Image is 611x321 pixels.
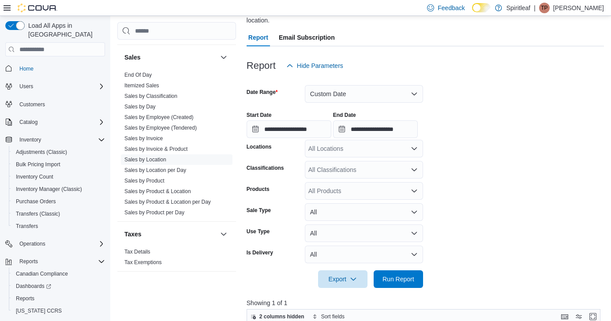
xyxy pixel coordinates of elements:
[12,209,64,219] a: Transfers (Classic)
[2,62,109,75] button: Home
[247,143,272,150] label: Locations
[305,224,423,242] button: All
[12,159,105,170] span: Bulk Pricing Import
[472,3,491,12] input: Dark Mode
[16,117,41,127] button: Catalog
[374,270,423,288] button: Run Report
[9,305,109,317] button: [US_STATE] CCRS
[9,292,109,305] button: Reports
[12,184,86,194] a: Inventory Manager (Classic)
[16,99,105,110] span: Customers
[16,81,37,92] button: Users
[9,268,109,280] button: Canadian Compliance
[2,134,109,146] button: Inventory
[218,229,229,239] button: Taxes
[16,210,60,217] span: Transfers (Classic)
[279,29,335,46] span: Email Subscription
[247,60,276,71] h3: Report
[19,101,45,108] span: Customers
[305,246,423,263] button: All
[25,21,105,39] span: Load All Apps in [GEOGRAPHIC_DATA]
[16,239,49,249] button: Operations
[12,147,71,157] a: Adjustments (Classic)
[321,313,345,320] span: Sort fields
[124,167,186,173] a: Sales by Location per Day
[2,80,109,93] button: Users
[2,98,109,111] button: Customers
[124,146,187,152] a: Sales by Invoice & Product
[124,188,191,194] a: Sales by Product & Location
[12,306,105,316] span: Washington CCRS
[9,208,109,220] button: Transfers (Classic)
[438,4,465,12] span: Feedback
[12,293,105,304] span: Reports
[124,72,152,78] a: End Of Day
[16,173,53,180] span: Inventory Count
[247,7,600,25] div: View sales totals by location for a specified date range. This report is equivalent to the Sales ...
[12,281,105,291] span: Dashboards
[19,136,41,143] span: Inventory
[16,186,82,193] span: Inventory Manager (Classic)
[247,164,284,172] label: Classifications
[16,117,105,127] span: Catalog
[9,158,109,171] button: Bulk Pricing Import
[247,89,278,96] label: Date Range
[16,295,34,302] span: Reports
[12,147,105,157] span: Adjustments (Classic)
[16,134,105,145] span: Inventory
[333,112,356,119] label: End Date
[539,3,550,13] div: Taylor P
[16,134,45,145] button: Inventory
[16,161,60,168] span: Bulk Pricing Import
[16,198,56,205] span: Purchase Orders
[19,258,38,265] span: Reports
[12,293,38,304] a: Reports
[323,270,362,288] span: Export
[553,3,604,13] p: [PERSON_NAME]
[117,246,236,271] div: Taxes
[2,238,109,250] button: Operations
[297,61,343,70] span: Hide Parameters
[12,196,105,207] span: Purchase Orders
[19,83,33,90] span: Users
[124,157,166,163] a: Sales by Location
[124,114,194,120] a: Sales by Employee (Created)
[248,29,268,46] span: Report
[247,207,271,214] label: Sale Type
[9,146,109,158] button: Adjustments (Classic)
[9,195,109,208] button: Purchase Orders
[124,53,141,62] h3: Sales
[12,209,105,219] span: Transfers (Classic)
[16,256,41,267] button: Reports
[124,209,184,216] a: Sales by Product per Day
[9,183,109,195] button: Inventory Manager (Classic)
[16,149,67,156] span: Adjustments (Classic)
[16,63,105,74] span: Home
[124,178,165,184] a: Sales by Product
[12,196,60,207] a: Purchase Orders
[333,120,418,138] input: Press the down key to open a popover containing a calendar.
[411,187,418,194] button: Open list of options
[124,259,162,265] a: Tax Exemptions
[247,249,273,256] label: Is Delivery
[247,186,270,193] label: Products
[19,65,34,72] span: Home
[318,270,367,288] button: Export
[247,112,272,119] label: Start Date
[541,3,547,13] span: TP
[124,125,197,131] a: Sales by Employee (Tendered)
[16,307,62,314] span: [US_STATE] CCRS
[117,70,236,221] div: Sales
[16,270,68,277] span: Canadian Compliance
[305,85,423,103] button: Custom Date
[12,221,41,231] a: Transfers
[283,57,347,75] button: Hide Parameters
[12,184,105,194] span: Inventory Manager (Classic)
[9,220,109,232] button: Transfers
[12,281,55,291] a: Dashboards
[124,135,163,142] a: Sales by Invoice
[124,199,211,205] a: Sales by Product & Location per Day
[12,221,105,231] span: Transfers
[305,203,423,221] button: All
